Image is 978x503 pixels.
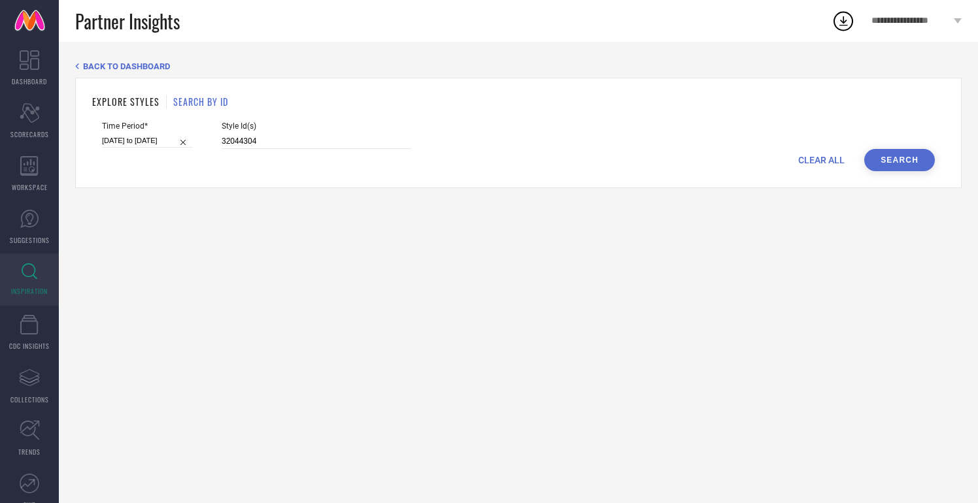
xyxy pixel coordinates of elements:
div: Open download list [832,9,855,33]
span: Partner Insights [75,8,180,35]
h1: EXPLORE STYLES [92,95,160,108]
span: CDC INSIGHTS [9,341,50,351]
span: TRENDS [18,447,41,457]
span: BACK TO DASHBOARD [83,61,170,71]
h1: SEARCH BY ID [173,95,228,108]
span: INSPIRATION [11,286,48,296]
input: Select time period [102,134,192,148]
button: Search [864,149,935,171]
span: COLLECTIONS [10,395,49,404]
span: CLEAR ALL [798,155,845,165]
span: WORKSPACE [12,182,48,192]
div: Back TO Dashboard [75,61,962,71]
span: Style Id(s) [222,122,411,131]
span: SCORECARDS [10,129,49,139]
span: DASHBOARD [12,76,47,86]
span: Time Period* [102,122,192,131]
input: Enter comma separated style ids e.g. 12345, 67890 [222,134,411,149]
span: SUGGESTIONS [10,235,50,245]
